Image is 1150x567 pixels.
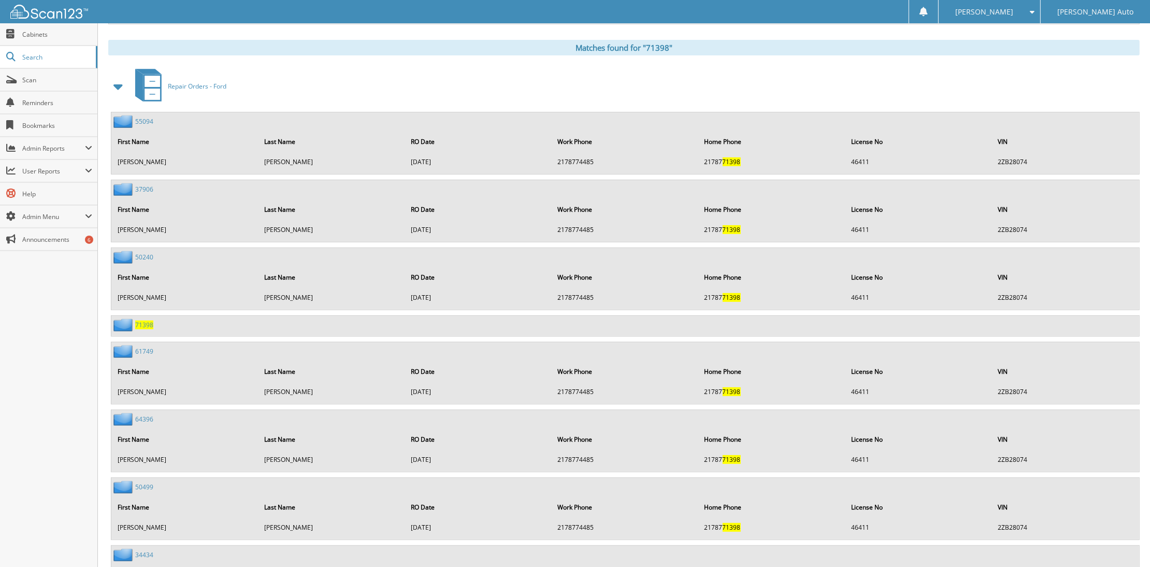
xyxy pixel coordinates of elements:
[993,289,1138,306] td: 2ZB28074
[129,66,226,107] a: Repair Orders - Ford
[112,519,258,536] td: [PERSON_NAME]
[552,519,698,536] td: 2178774485
[993,267,1138,288] th: VIN
[113,481,135,493] img: folder2.png
[112,429,258,450] th: First Name
[135,347,153,356] a: 61749
[108,40,1140,55] div: Matches found for "71398"
[993,199,1138,220] th: VIN
[406,497,551,518] th: RO Date
[10,5,88,19] img: scan123-logo-white.svg
[993,361,1138,382] th: VIN
[135,550,153,559] a: 34434
[552,267,698,288] th: Work Phone
[723,157,741,166] span: 71398
[135,415,153,424] a: 64396
[993,497,1138,518] th: VIN
[112,153,258,170] td: [PERSON_NAME]
[723,225,741,234] span: 71398
[22,53,91,62] span: Search
[723,455,741,464] span: 71398
[22,212,85,221] span: Admin Menu
[112,383,258,400] td: [PERSON_NAME]
[699,267,845,288] th: Home Phone
[406,451,551,468] td: [DATE]
[993,131,1138,152] th: VIN
[993,383,1138,400] td: 2ZB28074
[259,429,405,450] th: Last Name
[259,199,405,220] th: Last Name
[699,383,845,400] td: 21787
[112,221,258,238] td: [PERSON_NAME]
[406,383,551,400] td: [DATE]
[135,185,153,194] a: 37906
[113,251,135,264] img: folder2.png
[135,321,153,329] span: 71398
[552,199,698,220] th: Work Phone
[113,345,135,358] img: folder2.png
[723,387,741,396] span: 71398
[259,383,405,400] td: [PERSON_NAME]
[135,483,153,491] a: 50499
[846,451,991,468] td: 46411
[259,451,405,468] td: [PERSON_NAME]
[406,429,551,450] th: RO Date
[723,523,741,532] span: 71398
[259,221,405,238] td: [PERSON_NAME]
[699,199,845,220] th: Home Phone
[552,221,698,238] td: 2178774485
[699,131,845,152] th: Home Phone
[259,497,405,518] th: Last Name
[406,199,551,220] th: RO Date
[699,153,845,170] td: 21787
[113,318,135,331] img: folder2.png
[699,519,845,536] td: 21787
[259,519,405,536] td: [PERSON_NAME]
[955,9,1013,15] span: [PERSON_NAME]
[406,519,551,536] td: [DATE]
[699,221,845,238] td: 21787
[846,497,991,518] th: License No
[259,153,405,170] td: [PERSON_NAME]
[699,289,845,306] td: 21787
[22,235,92,244] span: Announcements
[112,267,258,288] th: First Name
[85,236,93,244] div: 6
[846,153,991,170] td: 46411
[846,131,991,152] th: License No
[552,429,698,450] th: Work Phone
[552,361,698,382] th: Work Phone
[112,497,258,518] th: First Name
[552,153,698,170] td: 2178774485
[406,131,551,152] th: RO Date
[723,293,741,302] span: 71398
[846,361,991,382] th: License No
[22,121,92,130] span: Bookmarks
[993,221,1138,238] td: 2ZB28074
[112,199,258,220] th: First Name
[1098,517,1150,567] iframe: Chat Widget
[112,131,258,152] th: First Name
[846,519,991,536] td: 46411
[846,199,991,220] th: License No
[22,144,85,153] span: Admin Reports
[112,361,258,382] th: First Name
[22,76,92,84] span: Scan
[113,183,135,196] img: folder2.png
[259,267,405,288] th: Last Name
[406,289,551,306] td: [DATE]
[406,153,551,170] td: [DATE]
[406,221,551,238] td: [DATE]
[259,289,405,306] td: [PERSON_NAME]
[993,429,1138,450] th: VIN
[135,117,153,126] a: 55094
[22,190,92,198] span: Help
[993,451,1138,468] td: 2ZB28074
[846,289,991,306] td: 46411
[259,131,405,152] th: Last Name
[112,289,258,306] td: [PERSON_NAME]
[113,413,135,426] img: folder2.png
[699,361,845,382] th: Home Phone
[135,253,153,261] a: 50240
